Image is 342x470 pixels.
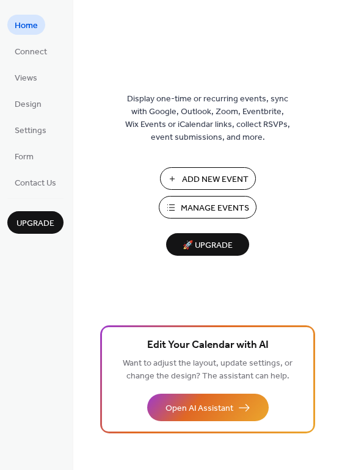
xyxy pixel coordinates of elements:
[173,237,242,254] span: 🚀 Upgrade
[7,41,54,61] a: Connect
[159,196,256,219] button: Manage Events
[125,93,290,144] span: Display one-time or recurring events, sync with Google, Outlook, Zoom, Eventbrite, Wix Events or ...
[7,172,64,192] a: Contact Us
[7,67,45,87] a: Views
[16,217,54,230] span: Upgrade
[15,98,42,111] span: Design
[15,125,46,137] span: Settings
[15,46,47,59] span: Connect
[15,177,56,190] span: Contact Us
[182,173,249,186] span: Add New Event
[166,233,249,256] button: 🚀 Upgrade
[7,93,49,114] a: Design
[166,402,233,415] span: Open AI Assistant
[7,15,45,35] a: Home
[123,355,293,385] span: Want to adjust the layout, update settings, or change the design? The assistant can help.
[147,337,269,354] span: Edit Your Calendar with AI
[147,394,269,421] button: Open AI Assistant
[160,167,256,190] button: Add New Event
[7,211,64,234] button: Upgrade
[7,120,54,140] a: Settings
[15,151,34,164] span: Form
[7,146,41,166] a: Form
[181,202,249,215] span: Manage Events
[15,20,38,32] span: Home
[15,72,37,85] span: Views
